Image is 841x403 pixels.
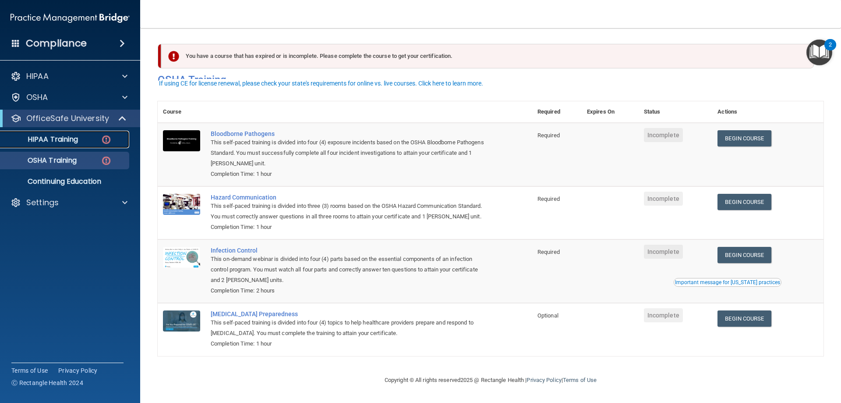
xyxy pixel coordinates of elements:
[11,9,130,27] img: PMB logo
[712,101,823,123] th: Actions
[537,132,560,139] span: Required
[6,156,77,165] p: OSHA Training
[674,278,781,287] button: Read this if you are a dental practitioner in the state of CA
[26,197,59,208] p: Settings
[537,196,560,202] span: Required
[158,74,823,86] h4: OSHA Training
[211,222,488,232] div: Completion Time: 1 hour
[537,312,558,319] span: Optional
[211,201,488,222] div: This self-paced training is divided into three (3) rooms based on the OSHA Hazard Communication S...
[11,71,127,82] a: HIPAA
[211,317,488,339] div: This self-paced training is divided into four (4) topics to help healthcare providers prepare and...
[11,366,48,375] a: Terms of Use
[717,247,771,263] a: Begin Course
[582,101,639,123] th: Expires On
[26,92,48,103] p: OSHA
[26,113,109,124] p: OfficeSafe University
[717,130,771,146] a: Begin Course
[806,39,832,65] button: Open Resource Center, 2 new notifications
[168,51,179,62] img: exclamation-circle-solid-danger.72ef9ffc.png
[829,45,832,56] div: 2
[6,177,125,186] p: Continuing Education
[532,101,582,123] th: Required
[537,249,560,255] span: Required
[644,128,683,142] span: Incomplete
[563,377,597,383] a: Terms of Use
[26,71,49,82] p: HIPAA
[11,113,127,124] a: OfficeSafe University
[101,155,112,166] img: danger-circle.6113f641.png
[211,254,488,285] div: This on-demand webinar is divided into four (4) parts based on the essential components of an inf...
[6,135,78,144] p: HIPAA Training
[11,197,127,208] a: Settings
[331,366,650,394] div: Copyright © All rights reserved 2025 @ Rectangle Health | |
[717,194,771,210] a: Begin Course
[211,137,488,169] div: This self-paced training is divided into four (4) exposure incidents based on the OSHA Bloodborne...
[644,245,683,259] span: Incomplete
[644,192,683,206] span: Incomplete
[58,366,98,375] a: Privacy Policy
[211,194,488,201] a: Hazard Communication
[26,37,87,50] h4: Compliance
[11,92,127,103] a: OSHA
[211,310,488,317] a: [MEDICAL_DATA] Preparedness
[101,134,112,145] img: danger-circle.6113f641.png
[158,101,205,123] th: Course
[717,310,771,327] a: Begin Course
[211,169,488,179] div: Completion Time: 1 hour
[675,280,780,285] div: Important message for [US_STATE] practices
[161,44,814,68] div: You have a course that has expired or is incomplete. Please complete the course to get your certi...
[158,79,484,88] button: If using CE for license renewal, please check your state's requirements for online vs. live cours...
[527,377,561,383] a: Privacy Policy
[211,339,488,349] div: Completion Time: 1 hour
[689,341,830,376] iframe: Drift Widget Chat Controller
[159,80,483,86] div: If using CE for license renewal, please check your state's requirements for online vs. live cours...
[211,247,488,254] a: Infection Control
[211,285,488,296] div: Completion Time: 2 hours
[639,101,713,123] th: Status
[211,130,488,137] a: Bloodborne Pathogens
[11,378,83,387] span: Ⓒ Rectangle Health 2024
[644,308,683,322] span: Incomplete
